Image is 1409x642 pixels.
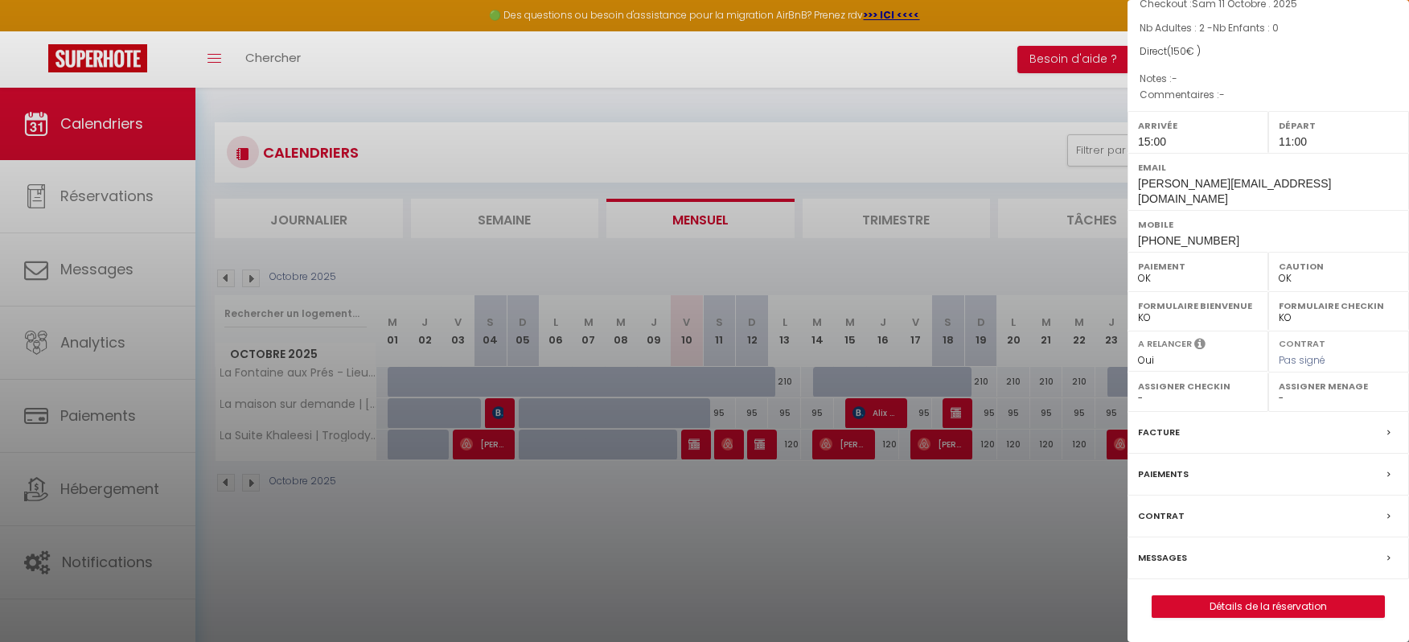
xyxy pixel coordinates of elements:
label: Mobile [1138,216,1399,233]
label: A relancer [1138,337,1192,351]
label: Caution [1279,258,1399,274]
span: - [1172,72,1177,85]
label: Facture [1138,424,1180,441]
label: Messages [1138,549,1187,566]
span: 150 [1171,44,1186,58]
span: - [1219,88,1225,101]
i: Sélectionner OUI si vous souhaiter envoyer les séquences de messages post-checkout [1194,337,1206,355]
span: Nb Adultes : 2 - [1140,21,1279,35]
p: Notes : [1140,71,1397,87]
label: Assigner Menage [1279,378,1399,394]
label: Paiement [1138,258,1258,274]
span: ( € ) [1167,44,1201,58]
label: Paiements [1138,466,1189,483]
p: Commentaires : [1140,87,1397,103]
a: Détails de la réservation [1152,596,1384,617]
span: [PHONE_NUMBER] [1138,234,1239,247]
label: Départ [1279,117,1399,134]
label: Email [1138,159,1399,175]
label: Formulaire Bienvenue [1138,298,1258,314]
button: Détails de la réservation [1152,595,1385,618]
label: Contrat [1279,337,1325,348]
label: Assigner Checkin [1138,378,1258,394]
span: Nb Enfants : 0 [1213,21,1279,35]
label: Formulaire Checkin [1279,298,1399,314]
label: Contrat [1138,508,1185,525]
span: [PERSON_NAME][EMAIL_ADDRESS][DOMAIN_NAME] [1138,177,1331,205]
label: Arrivée [1138,117,1258,134]
span: 15:00 [1138,135,1166,148]
span: Pas signé [1279,353,1325,367]
div: Direct [1140,44,1397,60]
span: 11:00 [1279,135,1307,148]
